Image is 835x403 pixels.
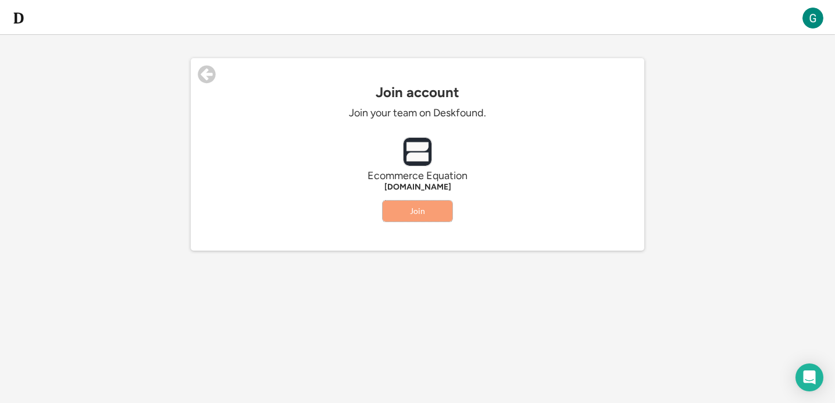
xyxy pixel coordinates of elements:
[243,106,592,120] div: Join your team on Deskfound.
[404,138,431,166] img: ecommerceequation.com.au
[383,201,452,222] button: Join
[795,363,823,391] div: Open Intercom Messenger
[12,11,26,25] img: d-whitebg.png
[243,183,592,192] div: [DOMAIN_NAME]
[802,8,823,28] img: ACg8ocLvoabv0AoWpwMeWCI15FbWefAjMAxrpyKhz0Z3hQPsQLcLZw=s96-c
[243,169,592,183] div: Ecommerce Equation
[191,84,644,101] div: Join account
